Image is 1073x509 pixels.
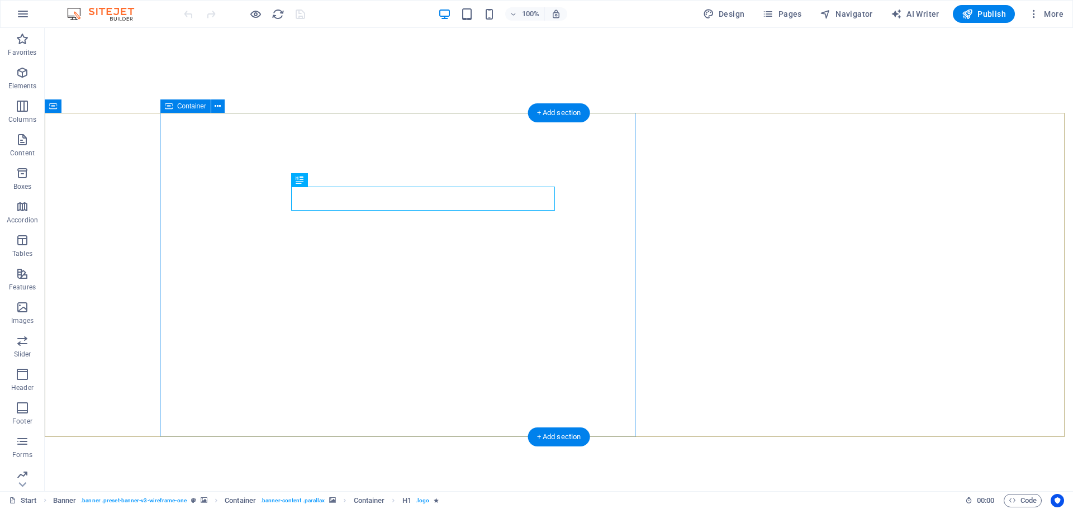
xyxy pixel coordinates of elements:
[9,283,36,292] p: Features
[7,216,38,225] p: Accordion
[962,8,1006,20] span: Publish
[1024,5,1068,23] button: More
[551,9,561,19] i: On resize automatically adjust zoom level to fit chosen device.
[762,8,801,20] span: Pages
[886,5,944,23] button: AI Writer
[953,5,1015,23] button: Publish
[1004,494,1042,507] button: Code
[1051,494,1064,507] button: Usercentrics
[14,350,31,359] p: Slider
[891,8,939,20] span: AI Writer
[699,5,749,23] button: Design
[1009,494,1037,507] span: Code
[12,450,32,459] p: Forms
[260,494,325,507] span: . banner-content .parallax
[13,182,32,191] p: Boxes
[9,494,37,507] a: Click to cancel selection. Double-click to open Pages
[354,494,385,507] span: Click to select. Double-click to edit
[12,249,32,258] p: Tables
[11,383,34,392] p: Header
[53,494,77,507] span: Click to select. Double-click to edit
[505,7,545,21] button: 100%
[703,8,745,20] span: Design
[272,8,284,21] i: Reload page
[11,316,34,325] p: Images
[12,417,32,426] p: Footer
[177,103,206,110] span: Container
[402,494,411,507] span: Click to select. Double-click to edit
[225,494,256,507] span: Click to select. Double-click to edit
[271,7,284,21] button: reload
[815,5,877,23] button: Navigator
[434,497,439,503] i: Element contains an animation
[8,115,36,124] p: Columns
[8,48,36,57] p: Favorites
[528,427,590,446] div: + Add section
[758,5,806,23] button: Pages
[528,103,590,122] div: + Add section
[8,82,37,91] p: Elements
[80,494,187,507] span: . banner .preset-banner-v3-wireframe-one
[201,497,207,503] i: This element contains a background
[329,497,336,503] i: This element contains a background
[699,5,749,23] div: Design (Ctrl+Alt+Y)
[1028,8,1063,20] span: More
[522,7,540,21] h6: 100%
[965,494,995,507] h6: Session time
[416,494,429,507] span: . logo
[10,149,35,158] p: Content
[977,494,994,507] span: 00 00
[64,7,148,21] img: Editor Logo
[985,496,986,505] span: :
[53,494,439,507] nav: breadcrumb
[820,8,873,20] span: Navigator
[191,497,196,503] i: This element is a customizable preset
